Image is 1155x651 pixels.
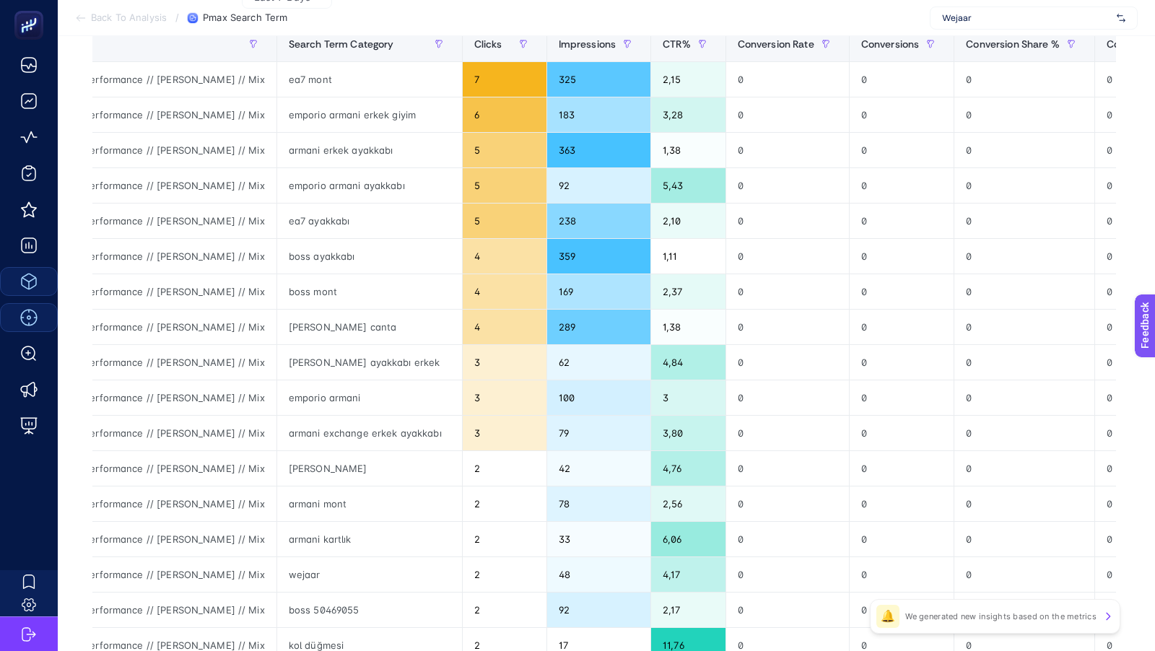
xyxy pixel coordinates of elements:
div: 0 [726,522,849,556]
span: Search Term Category [289,38,394,50]
div: 359 [547,239,651,274]
div: 78 [547,486,651,521]
div: 0 [850,557,954,592]
div: 0 [726,380,849,415]
div: e // Max Performance // [PERSON_NAME] // Mix [30,593,276,627]
div: 7 [463,62,546,97]
div: 4 [463,239,546,274]
div: 0 [954,557,1094,592]
span: Pmax Search Term [203,12,287,24]
div: armani erkek ayakkabı [277,133,462,167]
span: / [175,12,179,23]
div: 0 [850,416,954,450]
div: 0 [954,168,1094,203]
div: 0 [726,486,849,521]
div: 0 [850,62,954,97]
div: 6,06 [651,522,725,556]
div: emporio armani [277,380,462,415]
div: 0 [726,168,849,203]
div: 100 [547,380,651,415]
img: svg%3e [1117,11,1125,25]
div: [PERSON_NAME] canta [277,310,462,344]
div: 1,11 [651,239,725,274]
div: 0 [850,274,954,309]
div: e // Max Performance // [PERSON_NAME] // Mix [30,274,276,309]
div: armani exchange erkek ayakkabı [277,416,462,450]
div: 0 [850,593,954,627]
div: 0 [954,204,1094,238]
div: 183 [547,97,651,132]
div: boss mont [277,274,462,309]
div: 5 [463,168,546,203]
div: 0 [850,310,954,344]
div: 2,10 [651,204,725,238]
div: 0 [850,451,954,486]
div: 4,76 [651,451,725,486]
div: 363 [547,133,651,167]
div: 0 [850,380,954,415]
div: 0 [850,239,954,274]
div: 0 [954,593,1094,627]
div: e // Max Performance // [PERSON_NAME] // Mix [30,204,276,238]
div: armani kartlık [277,522,462,556]
div: 0 [726,204,849,238]
div: 1,38 [651,310,725,344]
span: Feedback [9,4,55,16]
div: [PERSON_NAME] ayakkabı erkek [277,345,462,380]
p: We generated new insights based on the metrics [905,611,1097,622]
div: 0 [850,133,954,167]
div: 0 [954,274,1094,309]
span: Wejaar [942,12,1111,24]
div: emporio armani ayakkabı [277,168,462,203]
div: e // Max Performance // [PERSON_NAME] // Mix [30,557,276,592]
div: e // Max Performance // [PERSON_NAME] // Mix [30,97,276,132]
div: 0 [726,593,849,627]
div: 0 [850,522,954,556]
div: 0 [850,345,954,380]
div: 3,28 [651,97,725,132]
div: 6 [463,97,546,132]
div: 5 [463,204,546,238]
div: 0 [954,451,1094,486]
div: e // Max Performance // [PERSON_NAME] // Mix [30,486,276,521]
div: 2 [463,486,546,521]
div: 289 [547,310,651,344]
div: 2,17 [651,593,725,627]
div: 5,43 [651,168,725,203]
div: 0 [726,451,849,486]
div: 48 [547,557,651,592]
div: e // Max Performance // [PERSON_NAME] // Mix [30,416,276,450]
div: 2,15 [651,62,725,97]
span: Back To Analysis [91,12,167,24]
div: 0 [954,97,1094,132]
div: 0 [954,345,1094,380]
div: 3 [651,380,725,415]
div: 0 [850,204,954,238]
div: 0 [954,416,1094,450]
div: 4,17 [651,557,725,592]
div: 🔔 [876,605,899,628]
div: e // Max Performance // [PERSON_NAME] // Mix [30,451,276,486]
div: 4 [463,274,546,309]
div: 1,38 [651,133,725,167]
div: wejaar [277,557,462,592]
div: 0 [954,380,1094,415]
div: e // Max Performance // [PERSON_NAME] // Mix [30,62,276,97]
div: e // Max Performance // [PERSON_NAME] // Mix [30,380,276,415]
div: 0 [850,97,954,132]
div: 0 [954,310,1094,344]
div: 2 [463,451,546,486]
div: 325 [547,62,651,97]
div: 2 [463,593,546,627]
div: 169 [547,274,651,309]
span: Conversions [861,38,920,50]
div: 0 [726,97,849,132]
div: 92 [547,593,651,627]
div: 0 [726,557,849,592]
div: boss 50469055 [277,593,462,627]
div: e // Max Performance // [PERSON_NAME] // Mix [30,239,276,274]
div: 238 [547,204,651,238]
div: 0 [850,168,954,203]
div: 5 [463,133,546,167]
div: 2 [463,557,546,592]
